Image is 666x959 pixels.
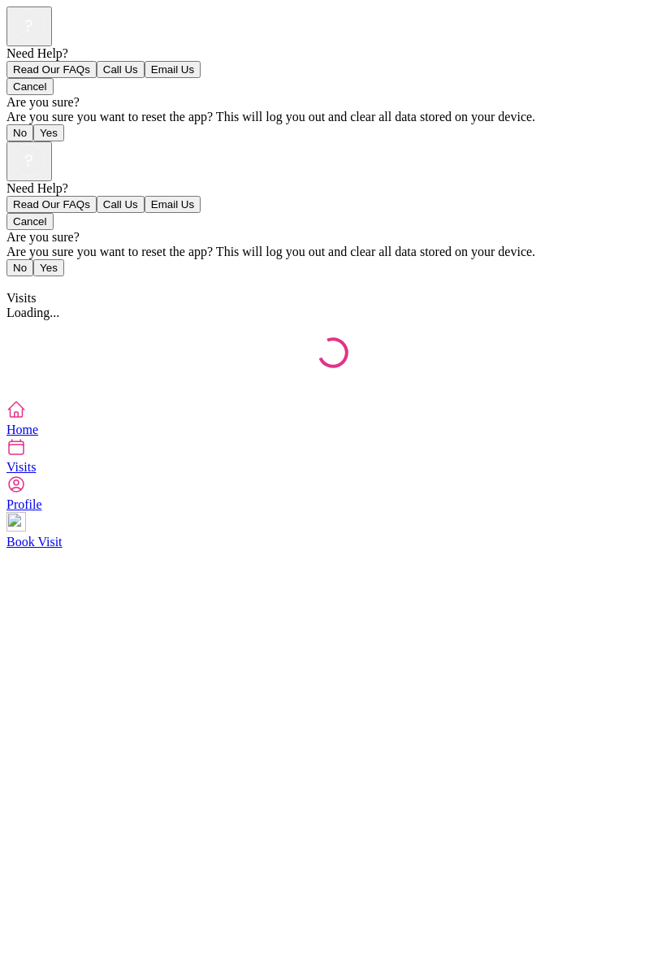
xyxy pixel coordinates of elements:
[6,245,660,259] div: Are you sure you want to reset the app? This will log you out and clear all data stored on your d...
[6,230,660,245] div: Are you sure?
[6,213,54,230] button: Cancel
[6,460,36,474] span: Visits
[145,61,201,78] button: Email Us
[33,124,64,141] button: Yes
[6,400,660,436] a: Home
[6,512,660,549] a: Book Visit
[6,437,660,474] a: Visits
[6,535,63,549] span: Book Visit
[33,259,64,276] button: Yes
[6,78,54,95] button: Cancel
[6,497,42,511] span: Profile
[145,196,201,213] button: Email Us
[6,61,97,78] button: Read Our FAQs
[6,291,36,305] span: Visits
[6,124,33,141] button: No
[6,423,38,436] span: Home
[6,475,660,511] a: Profile
[6,110,660,124] div: Are you sure you want to reset the app? This will log you out and clear all data stored on your d...
[97,61,145,78] button: Call Us
[6,95,660,110] div: Are you sure?
[97,196,145,213] button: Call Us
[6,181,660,196] div: Need Help?
[6,259,33,276] button: No
[6,46,660,61] div: Need Help?
[6,196,97,213] button: Read Our FAQs
[6,306,59,319] span: Loading...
